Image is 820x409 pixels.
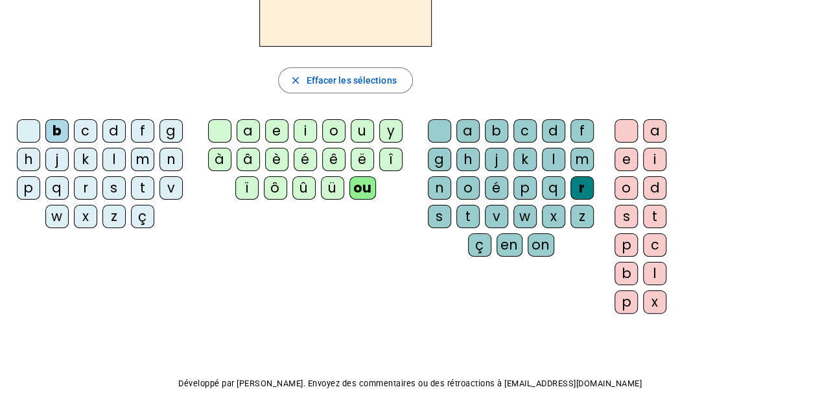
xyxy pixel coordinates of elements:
div: è [265,148,288,171]
div: y [379,119,403,143]
div: d [542,119,565,143]
div: h [456,148,480,171]
div: n [428,176,451,200]
div: û [292,176,316,200]
mat-icon: close [289,75,301,86]
div: ë [351,148,374,171]
div: c [643,233,666,257]
div: d [102,119,126,143]
div: b [615,262,638,285]
div: p [17,176,40,200]
div: ï [235,176,259,200]
div: j [485,148,508,171]
div: é [485,176,508,200]
div: p [513,176,537,200]
div: w [513,205,537,228]
div: a [456,119,480,143]
div: à [208,148,231,171]
div: p [615,233,638,257]
div: â [237,148,260,171]
button: Effacer les sélections [278,67,412,93]
div: e [615,148,638,171]
div: q [45,176,69,200]
div: r [570,176,594,200]
div: p [615,290,638,314]
div: k [513,148,537,171]
div: en [497,233,522,257]
div: j [45,148,69,171]
div: g [428,148,451,171]
div: a [237,119,260,143]
div: w [45,205,69,228]
div: m [131,148,154,171]
div: c [74,119,97,143]
div: t [456,205,480,228]
div: x [74,205,97,228]
span: Effacer les sélections [306,73,396,88]
div: u [351,119,374,143]
div: v [485,205,508,228]
div: x [643,290,666,314]
div: ê [322,148,346,171]
div: s [428,205,451,228]
div: v [159,176,183,200]
div: t [131,176,154,200]
div: ô [264,176,287,200]
div: m [570,148,594,171]
div: i [294,119,317,143]
div: ü [321,176,344,200]
div: s [615,205,638,228]
div: o [456,176,480,200]
div: b [485,119,508,143]
div: l [643,262,666,285]
div: on [528,233,554,257]
div: r [74,176,97,200]
div: c [513,119,537,143]
div: ç [468,233,491,257]
div: s [102,176,126,200]
div: ç [131,205,154,228]
div: l [542,148,565,171]
div: f [570,119,594,143]
div: z [102,205,126,228]
div: x [542,205,565,228]
div: k [74,148,97,171]
div: o [322,119,346,143]
div: z [570,205,594,228]
div: q [542,176,565,200]
div: é [294,148,317,171]
div: n [159,148,183,171]
div: t [643,205,666,228]
div: î [379,148,403,171]
div: h [17,148,40,171]
div: b [45,119,69,143]
div: a [643,119,666,143]
p: Développé par [PERSON_NAME]. Envoyez des commentaires ou des rétroactions à [EMAIL_ADDRESS][DOMAI... [10,376,810,391]
div: i [643,148,666,171]
div: l [102,148,126,171]
div: o [615,176,638,200]
div: d [643,176,666,200]
div: f [131,119,154,143]
div: ou [349,176,376,200]
div: g [159,119,183,143]
div: e [265,119,288,143]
